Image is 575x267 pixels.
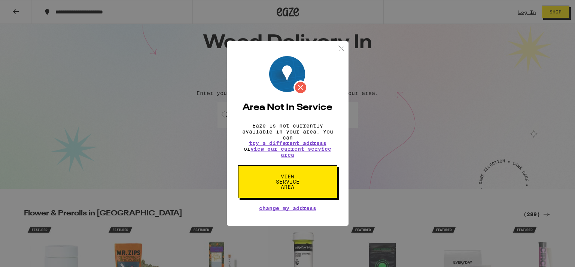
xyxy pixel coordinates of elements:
h2: Area Not In Service [238,103,337,112]
button: Change My Address [259,206,316,211]
span: Hi. Need any help? [4,5,54,11]
a: view our current service area [250,146,331,158]
img: Location [269,56,308,95]
button: try a different address [249,141,326,146]
p: Eaze is not currently available in your area. You can or [238,123,337,158]
span: View Service Area [268,174,307,190]
a: View Service Area [238,174,337,179]
img: close.svg [337,44,346,53]
button: View Service Area [238,165,337,198]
